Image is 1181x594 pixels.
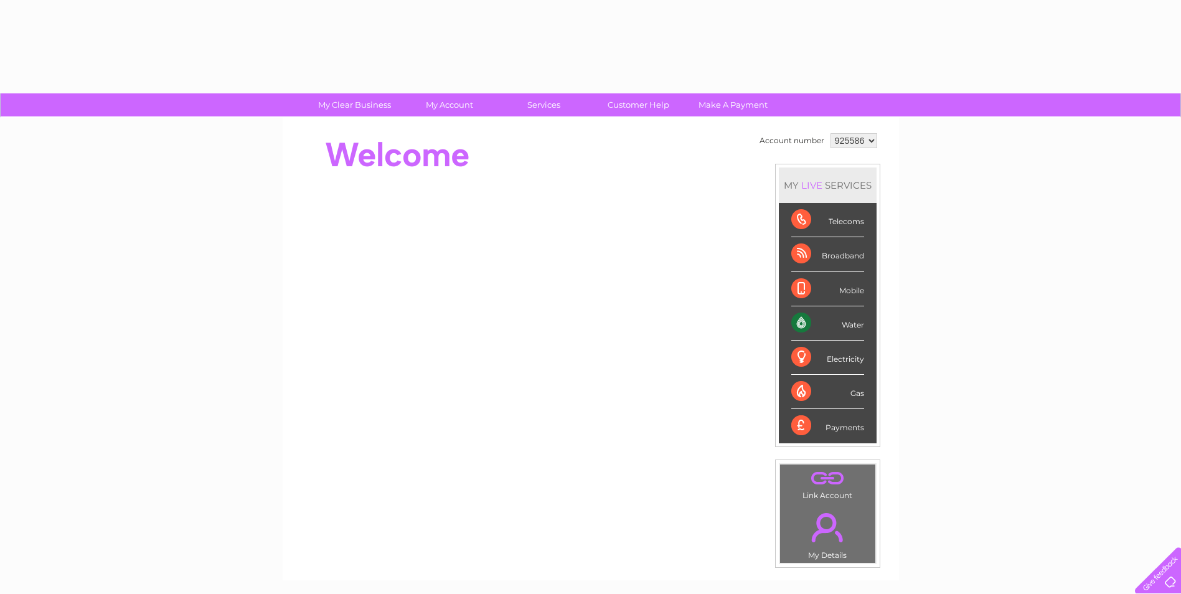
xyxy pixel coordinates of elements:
a: My Account [398,93,501,116]
div: Water [791,306,864,341]
div: Gas [791,375,864,409]
a: . [783,506,872,549]
td: Account number [756,130,827,151]
div: LIVE [799,179,825,191]
div: Electricity [791,341,864,375]
div: MY SERVICES [779,167,877,203]
a: Customer Help [587,93,690,116]
td: My Details [779,502,876,563]
a: . [783,468,872,489]
div: Broadband [791,237,864,271]
a: Services [492,93,595,116]
div: Payments [791,409,864,443]
div: Telecoms [791,203,864,237]
div: Mobile [791,272,864,306]
a: Make A Payment [682,93,784,116]
a: My Clear Business [303,93,406,116]
td: Link Account [779,464,876,503]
